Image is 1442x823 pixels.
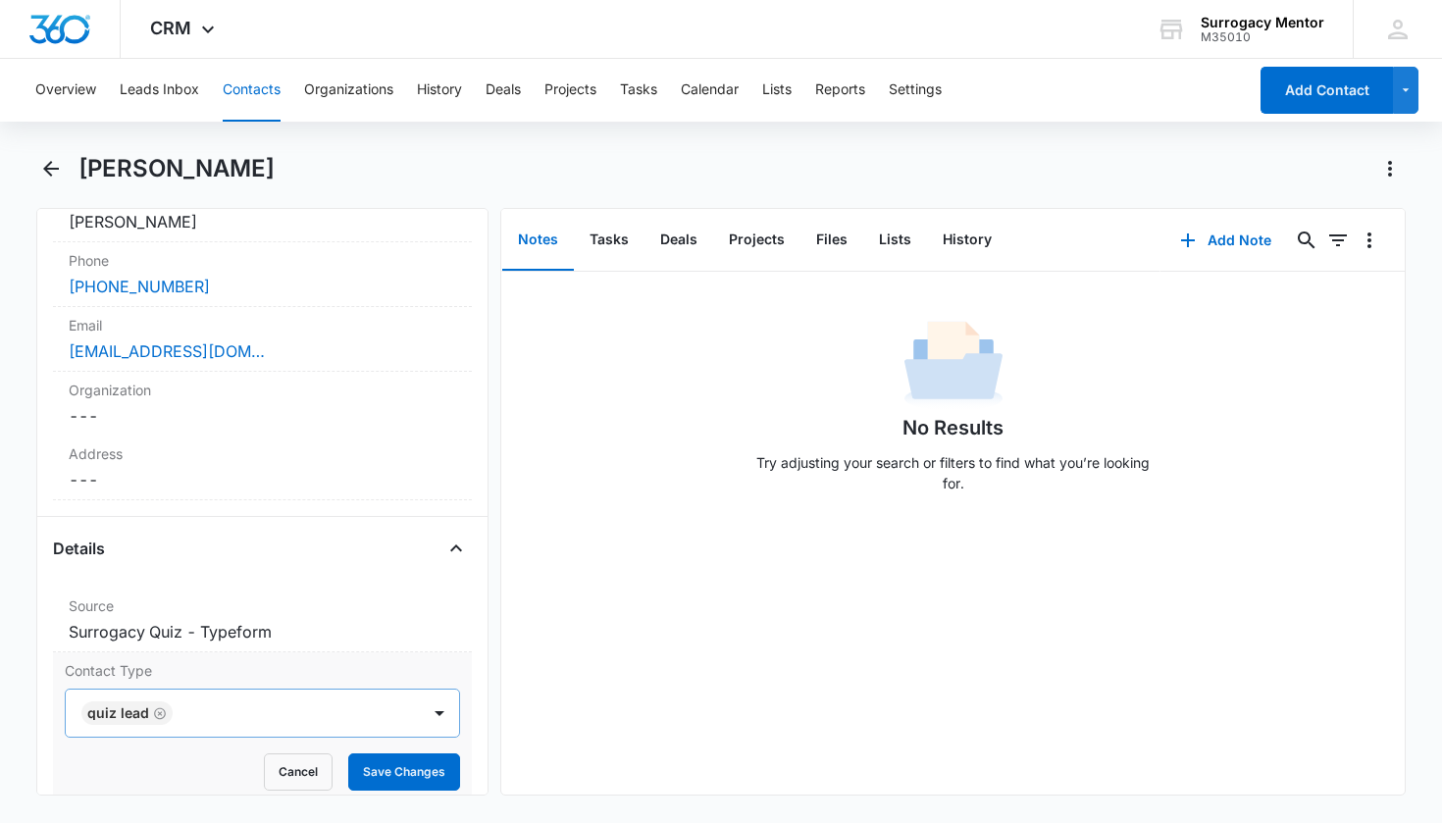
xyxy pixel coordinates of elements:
div: Remove Quiz Lead [149,706,167,720]
button: Filters [1322,225,1354,256]
a: [EMAIL_ADDRESS][DOMAIN_NAME] [69,339,265,363]
div: Email[EMAIL_ADDRESS][DOMAIN_NAME] [53,307,473,372]
button: Add Contact [1261,67,1393,114]
dd: --- [69,468,457,491]
button: Projects [544,59,596,122]
button: Files [800,210,863,271]
button: Leads Inbox [120,59,199,122]
label: Source [69,595,457,616]
button: Notes [502,210,574,271]
div: Phone[PHONE_NUMBER] [53,242,473,307]
button: Calendar [681,59,739,122]
button: Search... [1291,225,1322,256]
label: Email [69,315,457,335]
div: account id [1201,30,1324,44]
button: Save Changes [348,753,460,791]
h1: No Results [902,413,1004,442]
img: No Data [904,315,1003,413]
button: Reports [815,59,865,122]
button: Deals [486,59,521,122]
label: Address [69,443,457,464]
button: Settings [889,59,942,122]
button: Lists [863,210,927,271]
button: Projects [713,210,800,271]
button: Tasks [574,210,644,271]
label: Phone [69,250,457,271]
button: Back [36,153,67,184]
button: Contacts [223,59,281,122]
button: Cancel [264,753,333,791]
div: Quiz Lead [87,706,149,720]
h1: [PERSON_NAME] [78,154,275,183]
dd: Surrogacy Quiz - Typeform [69,620,457,643]
div: account name [1201,15,1324,30]
p: Try adjusting your search or filters to find what you’re looking for. [747,452,1159,493]
span: CRM [150,18,191,38]
button: Deals [644,210,713,271]
dd: --- [69,404,457,428]
label: Contact Type [65,660,461,681]
dd: [PERSON_NAME] [69,210,457,233]
button: Add Note [1160,217,1291,264]
button: Lists [762,59,792,122]
button: Actions [1374,153,1406,184]
div: Address--- [53,436,473,500]
div: SourceSurrogacy Quiz - Typeform [53,588,473,652]
button: History [417,59,462,122]
button: History [927,210,1007,271]
div: Name[PERSON_NAME] [53,178,473,242]
button: Overview [35,59,96,122]
a: [PHONE_NUMBER] [69,275,210,298]
label: Organization [69,380,457,400]
button: Overflow Menu [1354,225,1385,256]
button: Tasks [620,59,657,122]
button: Organizations [304,59,393,122]
div: Organization--- [53,372,473,436]
button: Close [440,533,472,564]
h4: Details [53,537,105,560]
